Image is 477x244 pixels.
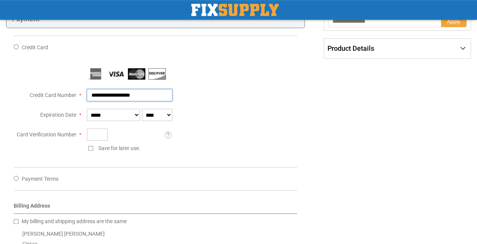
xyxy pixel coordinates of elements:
[191,4,279,16] a: store logo
[441,15,467,27] button: Apply
[22,176,58,182] span: Payment Terms
[107,68,125,80] img: Visa
[128,68,145,80] img: MasterCard
[447,19,460,25] span: Apply
[191,4,279,16] img: Fix Industrial Supply
[40,112,76,118] span: Expiration Date
[22,218,127,224] span: My billing and shipping address are the same
[148,68,166,80] img: Discover
[17,131,76,138] span: Card Verification Number
[30,92,76,98] span: Credit Card Number
[14,202,297,214] div: Billing Address
[327,44,374,52] span: Product Details
[87,68,104,80] img: American Express
[22,44,48,50] span: Credit Card
[98,145,140,151] span: Save for later use.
